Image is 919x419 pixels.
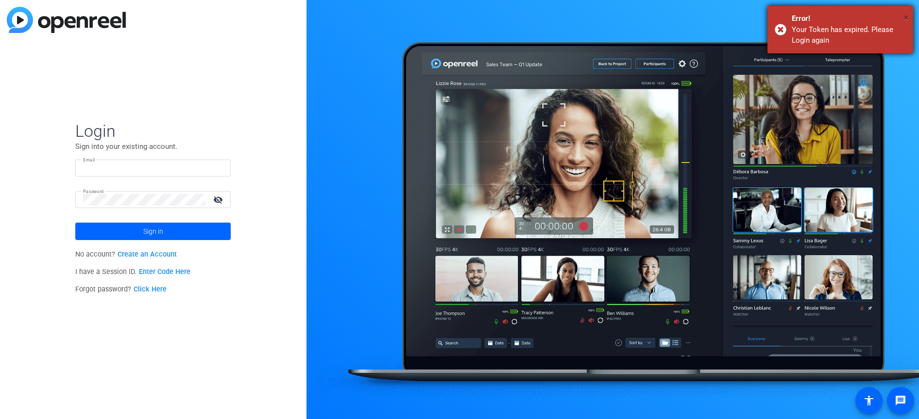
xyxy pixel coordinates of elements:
a: Enter Code Here [139,268,190,276]
mat-label: Email [83,157,95,162]
a: Click Here [134,285,167,293]
span: I have a Session ID. [75,268,190,276]
input: Enter Email Address [83,162,223,174]
p: Sign into your existing account. [75,141,231,152]
span: Sign in [143,219,163,243]
img: blue-gradient.svg [7,7,126,33]
span: Login [75,121,231,141]
mat-label: Password [83,189,104,194]
mat-icon: visibility_off [207,193,231,207]
a: Create an Account [118,250,177,258]
mat-icon: accessibility [863,395,875,406]
mat-icon: message [895,395,906,406]
div: Your Token has expired. Please Login again [792,24,906,46]
button: Sign in [75,223,231,240]
span: No account? [75,250,177,258]
div: Error! [792,13,906,24]
button: Close [903,10,909,25]
span: × [903,12,909,23]
span: Forgot password? [75,285,167,293]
